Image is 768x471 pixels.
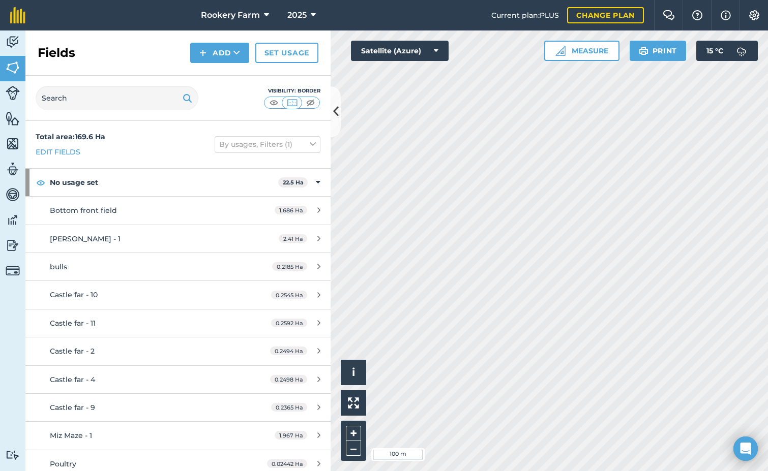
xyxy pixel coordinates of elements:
span: Castle far - 2 [50,347,95,356]
span: 0.2498 Ha [270,375,307,384]
span: [PERSON_NAME] - 1 [50,234,121,243]
img: A cog icon [748,10,760,20]
a: bulls0.2185 Ha [25,253,331,280]
a: Castle far - 100.2545 Ha [25,281,331,308]
span: 0.02442 Ha [267,459,307,468]
img: svg+xml;base64,PHN2ZyB4bWxucz0iaHR0cDovL3d3dy53My5vcmcvMjAwMC9zdmciIHdpZHRoPSI1NiIgaGVpZ2h0PSI2MC... [6,111,20,126]
div: No usage set22.5 Ha [25,169,331,196]
span: 0.2494 Ha [270,347,307,355]
span: Bottom front field [50,206,117,215]
a: Castle far - 90.2365 Ha [25,394,331,421]
button: Print [630,41,687,61]
a: Castle far - 40.2498 Ha [25,366,331,393]
a: [PERSON_NAME] - 12.41 Ha [25,225,331,253]
img: fieldmargin Logo [10,7,25,23]
strong: 22.5 Ha [283,179,304,186]
span: Castle far - 9 [50,403,95,412]
img: svg+xml;base64,PHN2ZyB4bWxucz0iaHR0cDovL3d3dy53My5vcmcvMjAwMC9zdmciIHdpZHRoPSI1MCIgaGVpZ2h0PSI0MC... [286,98,299,108]
img: svg+xml;base64,PD94bWwgdmVyc2lvbj0iMS4wIiBlbmNvZGluZz0idXRmLTgiPz4KPCEtLSBHZW5lcmF0b3I6IEFkb2JlIE... [731,41,752,61]
button: Satellite (Azure) [351,41,449,61]
button: Add [190,43,249,63]
span: 1.967 Ha [275,431,307,439]
div: Visibility: Border [263,87,320,95]
img: svg+xml;base64,PHN2ZyB4bWxucz0iaHR0cDovL3d3dy53My5vcmcvMjAwMC9zdmciIHdpZHRoPSIxOSIgaGVpZ2h0PSIyNC... [639,45,648,57]
img: svg+xml;base64,PHN2ZyB4bWxucz0iaHR0cDovL3d3dy53My5vcmcvMjAwMC9zdmciIHdpZHRoPSIxNyIgaGVpZ2h0PSIxNy... [721,9,731,21]
span: Poultry [50,459,76,468]
span: Rookery Farm [201,9,260,21]
div: Open Intercom Messenger [733,436,758,461]
button: i [341,360,366,385]
img: svg+xml;base64,PHN2ZyB4bWxucz0iaHR0cDovL3d3dy53My5vcmcvMjAwMC9zdmciIHdpZHRoPSIxNCIgaGVpZ2h0PSIyNC... [199,47,206,59]
img: svg+xml;base64,PD94bWwgdmVyc2lvbj0iMS4wIiBlbmNvZGluZz0idXRmLTgiPz4KPCEtLSBHZW5lcmF0b3I6IEFkb2JlIE... [6,264,20,278]
span: bulls [50,262,67,271]
button: – [346,441,361,456]
span: 0.2545 Ha [271,291,307,299]
img: svg+xml;base64,PD94bWwgdmVyc2lvbj0iMS4wIiBlbmNvZGluZz0idXRmLTgiPz4KPCEtLSBHZW5lcmF0b3I6IEFkb2JlIE... [6,187,20,202]
span: Miz Maze - 1 [50,431,92,440]
a: Miz Maze - 11.967 Ha [25,422,331,449]
h2: Fields [38,45,75,61]
span: 0.2185 Ha [272,262,307,271]
img: svg+xml;base64,PD94bWwgdmVyc2lvbj0iMS4wIiBlbmNvZGluZz0idXRmLTgiPz4KPCEtLSBHZW5lcmF0b3I6IEFkb2JlIE... [6,212,20,228]
img: svg+xml;base64,PD94bWwgdmVyc2lvbj0iMS4wIiBlbmNvZGluZz0idXRmLTgiPz4KPCEtLSBHZW5lcmF0b3I6IEFkb2JlIE... [6,162,20,177]
a: Edit fields [36,146,80,158]
span: 15 ° C [706,41,723,61]
img: svg+xml;base64,PD94bWwgdmVyc2lvbj0iMS4wIiBlbmNvZGluZz0idXRmLTgiPz4KPCEtLSBHZW5lcmF0b3I6IEFkb2JlIE... [6,450,20,460]
img: Ruler icon [555,46,566,56]
span: Castle far - 10 [50,290,98,299]
img: svg+xml;base64,PHN2ZyB4bWxucz0iaHR0cDovL3d3dy53My5vcmcvMjAwMC9zdmciIHdpZHRoPSI1MCIgaGVpZ2h0PSI0MC... [268,98,280,108]
img: svg+xml;base64,PHN2ZyB4bWxucz0iaHR0cDovL3d3dy53My5vcmcvMjAwMC9zdmciIHdpZHRoPSIxOCIgaGVpZ2h0PSIyNC... [36,176,45,189]
img: svg+xml;base64,PHN2ZyB4bWxucz0iaHR0cDovL3d3dy53My5vcmcvMjAwMC9zdmciIHdpZHRoPSI1MCIgaGVpZ2h0PSI0MC... [304,98,317,108]
img: Four arrows, one pointing top left, one top right, one bottom right and the last bottom left [348,397,359,409]
a: Bottom front field1.686 Ha [25,197,331,224]
img: svg+xml;base64,PD94bWwgdmVyc2lvbj0iMS4wIiBlbmNvZGluZz0idXRmLTgiPz4KPCEtLSBHZW5lcmF0b3I6IEFkb2JlIE... [6,238,20,253]
span: 0.2365 Ha [271,403,307,412]
img: svg+xml;base64,PHN2ZyB4bWxucz0iaHR0cDovL3d3dy53My5vcmcvMjAwMC9zdmciIHdpZHRoPSI1NiIgaGVpZ2h0PSI2MC... [6,60,20,75]
span: Castle far - 11 [50,319,96,328]
span: 2025 [287,9,307,21]
button: Measure [544,41,619,61]
button: + [346,426,361,441]
img: svg+xml;base64,PD94bWwgdmVyc2lvbj0iMS4wIiBlbmNvZGluZz0idXRmLTgiPz4KPCEtLSBHZW5lcmF0b3I6IEFkb2JlIE... [6,86,20,100]
a: Castle far - 20.2494 Ha [25,337,331,365]
img: svg+xml;base64,PHN2ZyB4bWxucz0iaHR0cDovL3d3dy53My5vcmcvMjAwMC9zdmciIHdpZHRoPSIxOSIgaGVpZ2h0PSIyNC... [183,92,192,104]
span: 1.686 Ha [275,206,307,214]
img: A question mark icon [691,10,703,20]
a: Castle far - 110.2592 Ha [25,309,331,337]
a: Change plan [567,7,644,23]
input: Search [36,86,198,110]
button: 15 °C [696,41,758,61]
span: 0.2592 Ha [271,319,307,327]
span: i [352,366,355,379]
img: svg+xml;base64,PD94bWwgdmVyc2lvbj0iMS4wIiBlbmNvZGluZz0idXRmLTgiPz4KPCEtLSBHZW5lcmF0b3I6IEFkb2JlIE... [6,35,20,50]
strong: No usage set [50,169,278,196]
span: 2.41 Ha [279,234,307,243]
img: svg+xml;base64,PHN2ZyB4bWxucz0iaHR0cDovL3d3dy53My5vcmcvMjAwMC9zdmciIHdpZHRoPSI1NiIgaGVpZ2h0PSI2MC... [6,136,20,151]
strong: Total area : 169.6 Ha [36,132,105,141]
span: Castle far - 4 [50,375,95,384]
img: Two speech bubbles overlapping with the left bubble in the forefront [663,10,675,20]
span: Current plan : PLUS [491,10,559,21]
button: By usages, Filters (1) [215,136,320,152]
a: Set usage [255,43,318,63]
